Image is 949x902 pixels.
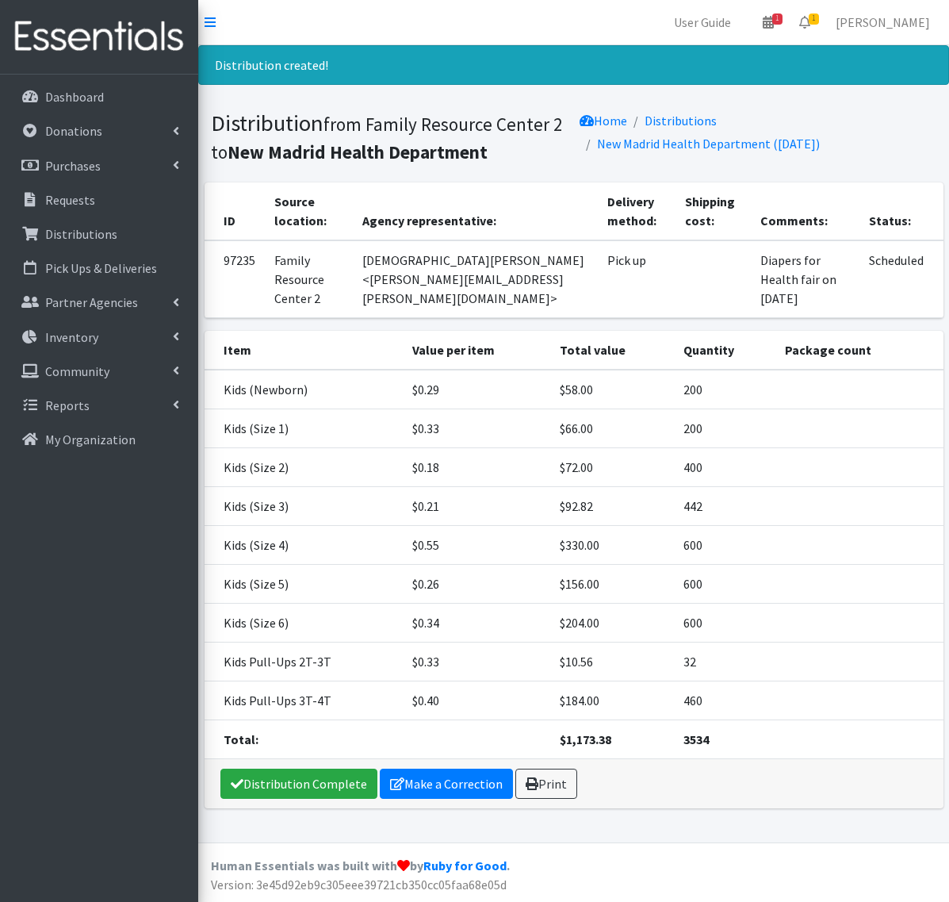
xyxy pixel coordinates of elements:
[265,182,353,240] th: Source location:
[6,218,192,250] a: Distributions
[6,115,192,147] a: Donations
[674,643,775,681] td: 32
[198,45,949,85] div: Distribution created!
[674,681,775,720] td: 460
[205,681,403,720] td: Kids Pull-Ups 3T-4T
[859,240,943,318] td: Scheduled
[205,240,265,318] td: 97235
[6,355,192,387] a: Community
[403,370,550,409] td: $0.29
[205,643,403,681] td: Kids Pull-Ups 2T-3T
[674,448,775,487] td: 400
[859,182,943,240] th: Status:
[515,769,577,799] a: Print
[550,565,674,604] td: $156.00
[6,390,192,421] a: Reports
[809,13,819,25] span: 1
[645,113,717,129] a: Distributions
[205,370,403,409] td: Kids (Newborn)
[403,331,550,370] th: Value per item
[750,6,786,38] a: 1
[674,565,775,604] td: 600
[550,448,674,487] td: $72.00
[403,526,550,565] td: $0.55
[550,370,674,409] td: $58.00
[6,150,192,182] a: Purchases
[45,363,109,379] p: Community
[598,240,675,318] td: Pick up
[205,409,403,448] td: Kids (Size 1)
[205,526,403,565] td: Kids (Size 4)
[674,409,775,448] td: 200
[211,858,510,873] strong: Human Essentials was built with by .
[205,604,403,643] td: Kids (Size 6)
[6,286,192,318] a: Partner Agencies
[265,240,353,318] td: Family Resource Center 2
[45,89,104,105] p: Dashboard
[550,487,674,526] td: $92.82
[205,487,403,526] td: Kids (Size 3)
[550,331,674,370] th: Total value
[45,192,95,208] p: Requests
[228,140,488,163] b: New Madrid Health Department
[751,240,859,318] td: Diapers for Health fair on [DATE]
[674,526,775,565] td: 600
[550,526,674,565] td: $330.00
[380,769,513,799] a: Make a Correction
[772,13,783,25] span: 1
[560,731,611,747] strong: $1,173.38
[6,10,192,63] img: HumanEssentials
[403,487,550,526] td: $0.21
[205,565,403,604] td: Kids (Size 5)
[674,370,775,409] td: 200
[211,113,562,163] small: from Family Resource Center 2 to
[823,6,943,38] a: [PERSON_NAME]
[45,329,98,345] p: Inventory
[661,6,744,38] a: User Guide
[751,182,859,240] th: Comments:
[6,81,192,113] a: Dashboard
[550,409,674,448] td: $66.00
[403,448,550,487] td: $0.18
[211,877,507,892] span: Version: 3e45d92eb9c305eee39721cb350cc05faa68e05d
[598,182,675,240] th: Delivery method:
[403,409,550,448] td: $0.33
[775,331,943,370] th: Package count
[224,731,258,747] strong: Total:
[550,681,674,720] td: $184.00
[403,643,550,681] td: $0.33
[6,321,192,353] a: Inventory
[45,226,117,242] p: Distributions
[550,643,674,681] td: $10.56
[597,136,820,152] a: New Madrid Health Department ([DATE])
[580,113,627,129] a: Home
[220,769,377,799] a: Distribution Complete
[205,331,403,370] th: Item
[674,331,775,370] th: Quantity
[550,604,674,643] td: $204.00
[675,182,751,240] th: Shipping cost:
[205,448,403,487] td: Kids (Size 2)
[786,6,823,38] a: 1
[45,432,136,447] p: My Organization
[6,252,192,284] a: Pick Ups & Deliveries
[205,182,265,240] th: ID
[45,294,138,310] p: Partner Agencies
[353,182,598,240] th: Agency representative:
[45,260,157,276] p: Pick Ups & Deliveries
[403,565,550,604] td: $0.26
[211,109,568,164] h1: Distribution
[45,397,90,413] p: Reports
[674,604,775,643] td: 600
[45,123,102,139] p: Donations
[683,731,709,747] strong: 3534
[403,681,550,720] td: $0.40
[6,184,192,216] a: Requests
[674,487,775,526] td: 442
[423,858,507,873] a: Ruby for Good
[45,158,101,174] p: Purchases
[403,604,550,643] td: $0.34
[353,240,598,318] td: [DEMOGRAPHIC_DATA][PERSON_NAME] <[PERSON_NAME][EMAIL_ADDRESS][PERSON_NAME][DOMAIN_NAME]>
[6,424,192,455] a: My Organization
